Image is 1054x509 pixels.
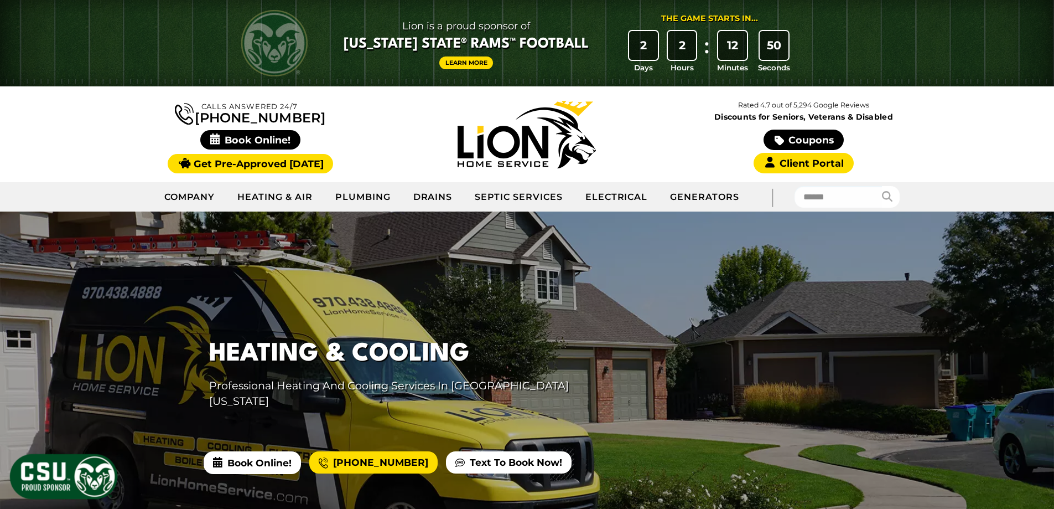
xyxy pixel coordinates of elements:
a: [PHONE_NUMBER] [309,451,438,474]
div: 12 [718,31,747,60]
a: Company [153,183,227,211]
a: [PHONE_NUMBER] [175,101,325,125]
a: Generators [659,183,750,211]
p: Rated 4.7 out of 5,294 Google Reviews [665,99,942,111]
div: 2 [668,31,697,60]
a: Drains [402,183,464,211]
span: Discounts for Seniors, Veterans & Disabled [668,113,940,121]
a: Heating & Air [226,183,324,211]
a: Septic Services [464,183,574,211]
img: CSU Rams logo [241,10,308,76]
span: Book Online! [204,451,301,474]
span: Seconds [758,62,790,73]
a: Text To Book Now! [446,451,572,474]
span: Book Online! [200,130,300,150]
div: 50 [760,31,788,60]
span: Days [634,62,653,73]
span: Minutes [717,62,748,73]
div: 2 [629,31,658,60]
div: : [701,31,712,74]
img: CSU Sponsor Badge [8,453,119,501]
a: Get Pre-Approved [DATE] [168,154,333,173]
h1: Heating & Cooling [209,336,612,373]
span: [US_STATE] State® Rams™ Football [344,35,589,54]
p: Professional Heating And Cooling Services In [GEOGRAPHIC_DATA][US_STATE] [209,378,612,410]
a: Client Portal [754,153,853,173]
a: Plumbing [324,183,402,211]
a: Electrical [574,183,660,211]
a: Coupons [764,130,843,150]
div: | [750,182,795,212]
span: Hours [671,62,694,73]
a: Learn More [439,56,494,69]
div: The Game Starts in... [661,13,758,25]
span: Lion is a proud sponsor of [344,17,589,35]
img: Lion Home Service [458,101,596,168]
